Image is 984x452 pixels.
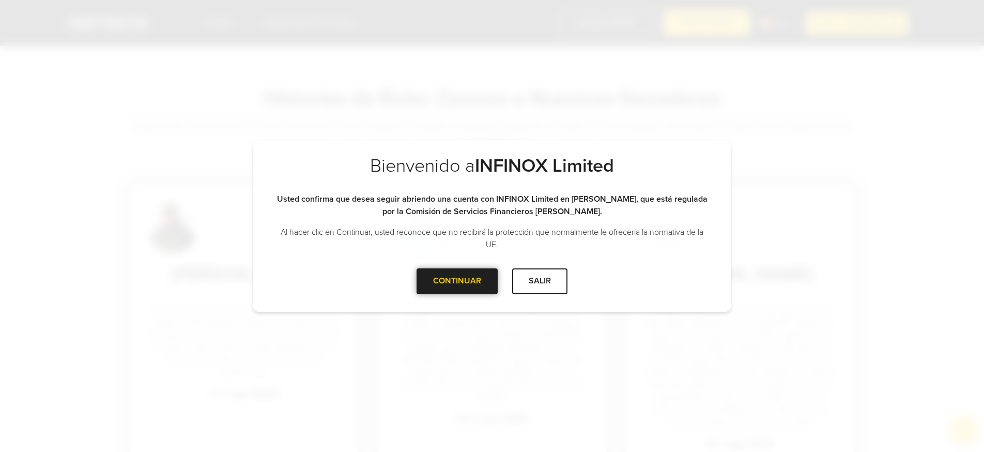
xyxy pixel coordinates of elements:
[274,226,710,251] p: Al hacer clic en Continuar, usted reconoce que no recibirá la protección que normalmente le ofrec...
[417,268,498,294] div: CONTINUAR
[475,155,614,177] strong: INFINOX Limited
[277,194,708,217] strong: Usted confirma que desea seguir abriendo una cuenta con INFINOX Limited en [PERSON_NAME], que est...
[274,155,710,193] h2: Bienvenido a
[512,268,567,294] div: SALIR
